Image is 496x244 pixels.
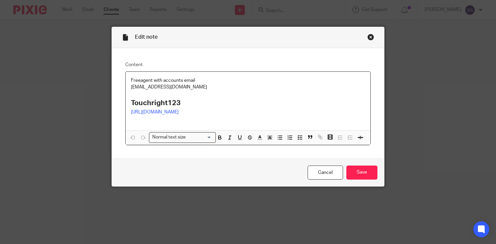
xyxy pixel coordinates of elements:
[346,166,377,180] input: Save
[367,34,374,40] div: Close this dialog window
[151,134,187,141] span: Normal text size
[131,99,181,106] strong: Touchright123
[131,77,365,84] p: Freeagent with accounts email
[188,134,212,141] input: Search for option
[131,110,179,114] a: [URL][DOMAIN_NAME]
[135,34,158,40] span: Edit note
[131,84,365,90] p: [EMAIL_ADDRESS][DOMAIN_NAME]
[308,166,343,180] a: Cancel
[125,61,371,68] label: Content
[149,132,216,143] div: Search for option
